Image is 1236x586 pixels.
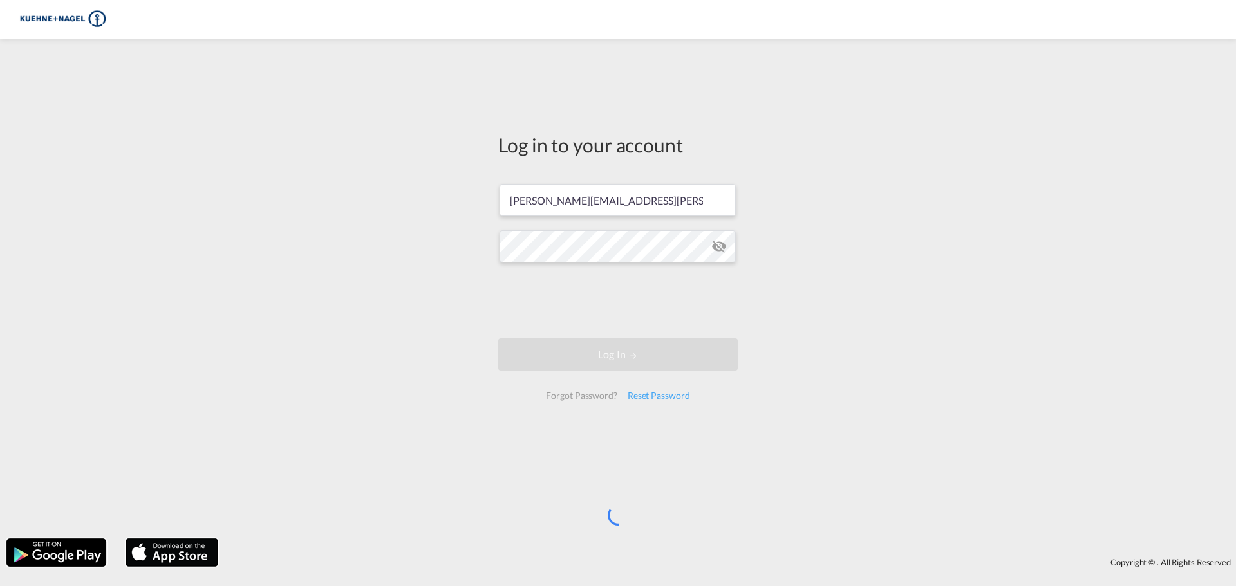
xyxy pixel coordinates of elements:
div: Reset Password [623,384,695,407]
div: Forgot Password? [541,384,622,407]
iframe: reCAPTCHA [520,275,716,325]
img: google.png [5,537,108,568]
img: apple.png [124,537,220,568]
div: Copyright © . All Rights Reserved [225,551,1236,573]
button: LOGIN [498,338,738,371]
div: Log in to your account [498,131,738,158]
md-icon: icon-eye-off [711,239,727,254]
img: 36441310f41511efafde313da40ec4a4.png [19,5,106,34]
input: Enter email/phone number [500,184,736,216]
